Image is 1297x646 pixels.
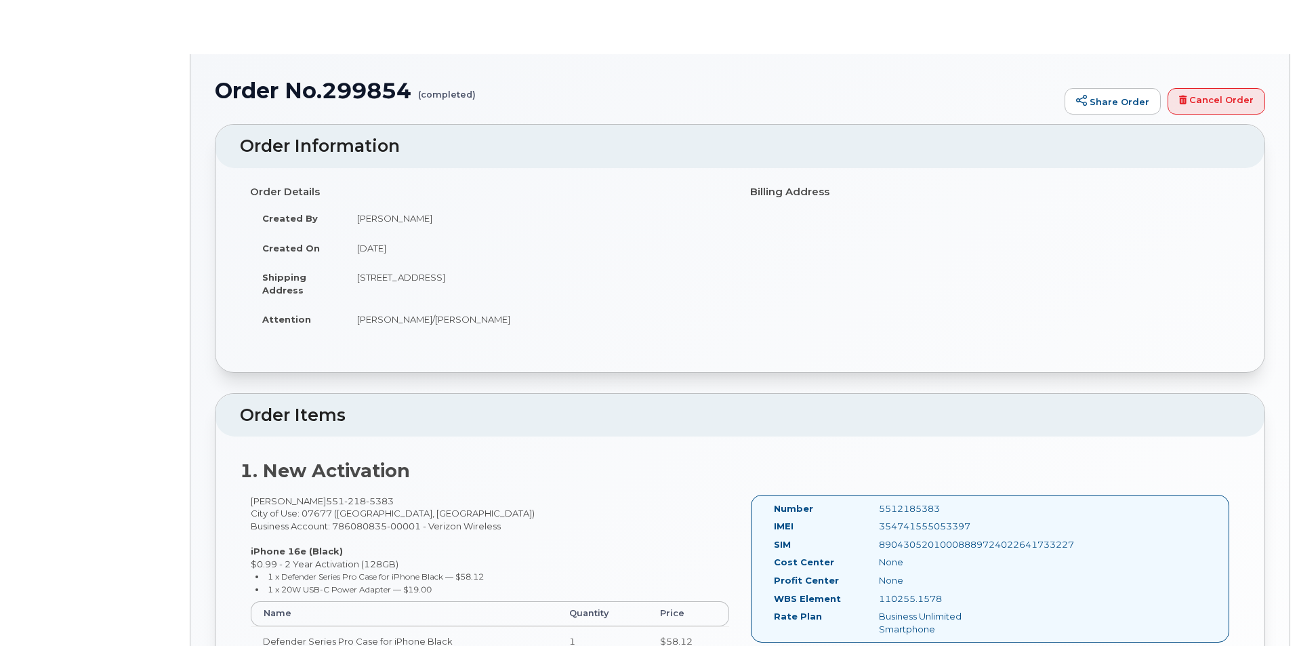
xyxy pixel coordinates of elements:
[774,556,834,569] label: Cost Center
[215,79,1058,102] h1: Order No.299854
[251,601,557,626] th: Name
[869,520,1016,533] div: 354741555053397
[750,186,1230,198] h4: Billing Address
[557,601,648,626] th: Quantity
[326,496,394,506] span: 551
[240,137,1240,156] h2: Order Information
[869,592,1016,605] div: 110255.1578
[345,304,730,334] td: [PERSON_NAME]/[PERSON_NAME]
[774,538,791,551] label: SIM
[774,610,822,623] label: Rate Plan
[774,574,839,587] label: Profit Center
[869,610,1016,635] div: Business Unlimited Smartphone
[774,592,841,605] label: WBS Element
[240,406,1240,425] h2: Order Items
[262,213,318,224] strong: Created By
[648,601,729,626] th: Price
[345,233,730,263] td: [DATE]
[869,538,1016,551] div: 89043052010008889724022641733227
[262,243,320,254] strong: Created On
[345,262,730,304] td: [STREET_ADDRESS]
[268,571,484,582] small: 1 x Defender Series Pro Case for iPhone Black — $58.12
[1168,88,1265,115] a: Cancel Order
[268,584,432,594] small: 1 x 20W USB-C Power Adapter — $19.00
[869,574,1016,587] div: None
[262,314,311,325] strong: Attention
[240,460,410,482] strong: 1. New Activation
[1065,88,1161,115] a: Share Order
[366,496,394,506] span: 5383
[418,79,476,100] small: (completed)
[869,556,1016,569] div: None
[774,520,794,533] label: IMEI
[344,496,366,506] span: 218
[262,272,306,296] strong: Shipping Address
[345,203,730,233] td: [PERSON_NAME]
[869,502,1016,515] div: 5512185383
[250,186,730,198] h4: Order Details
[774,502,813,515] label: Number
[251,546,343,557] strong: iPhone 16e (Black)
